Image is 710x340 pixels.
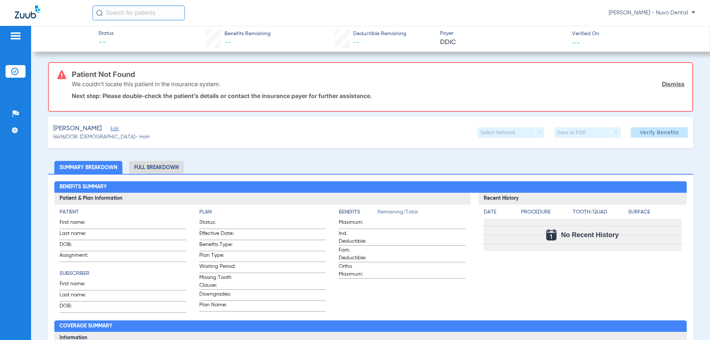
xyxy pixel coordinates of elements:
[98,30,114,37] span: Status
[72,80,220,88] p: We couldn’t locate this patient in the insurance system.
[572,30,698,38] span: Verified On
[111,126,117,133] span: Edit
[53,124,102,133] span: [PERSON_NAME]
[60,291,96,301] span: Last name:
[60,208,186,216] h4: Patient
[72,92,684,100] p: Next step: Please double-check the patient’s details or contact the insurance payer for further a...
[521,208,570,216] h4: Procedure
[484,208,515,216] h4: Date
[96,10,103,16] img: Search Icon
[53,133,150,141] span: (6416) DOB: [DEMOGRAPHIC_DATA] - HoH
[353,30,406,38] span: Deductible Remaining
[628,208,681,216] h4: Surface
[54,161,122,174] li: Summary Breakdown
[224,39,231,46] span: --
[662,80,684,88] a: Dismiss
[199,301,236,311] span: Plan Name:
[546,229,557,240] img: Calendar
[378,208,465,219] span: Remaining/Total
[60,280,96,290] span: First name:
[339,246,375,262] span: Fam. Deductible:
[199,241,236,251] span: Benefits Type:
[561,231,619,239] span: No Recent History
[479,193,687,205] h3: Recent History
[628,208,681,219] app-breakdown-title: Surface
[60,241,96,251] span: DOB:
[54,320,686,332] h2: Coverage Summary
[54,193,470,205] h3: Patient & Plan Information
[10,31,21,40] img: hamburger-icon
[15,6,40,18] img: Zuub Logo
[54,181,686,193] h2: Benefits Summary
[339,208,378,219] app-breakdown-title: Benefits
[609,9,695,17] span: [PERSON_NAME] - Nuvo Dental
[440,30,566,37] span: Payer
[60,302,96,312] span: DOB:
[199,219,236,229] span: Status:
[339,230,375,245] span: Ind. Deductible:
[673,304,710,340] iframe: Chat Widget
[640,129,679,135] span: Verify Benefits
[572,38,580,46] span: --
[199,274,236,289] span: Missing Tooth Clause:
[339,208,378,216] h4: Benefits
[60,219,96,229] span: First name:
[129,161,184,174] li: Full Breakdown
[224,30,271,38] span: Benefits Remaining
[199,252,236,262] span: Plan Type:
[60,252,96,262] span: Assignment:
[339,263,375,278] span: Ortho Maximum:
[60,230,96,240] span: Last name:
[484,208,515,219] app-breakdown-title: Date
[339,219,375,229] span: Maximum:
[521,208,570,219] app-breakdown-title: Procedure
[353,39,360,46] span: --
[199,208,326,216] h4: Plan
[573,208,626,216] h4: Tooth/Quad
[92,6,185,20] input: Search for patients
[573,208,626,219] app-breakdown-title: Tooth/Quad
[57,70,66,79] img: error-icon
[60,270,186,277] h4: Subscriber
[199,290,236,300] span: Downgrades:
[199,230,236,240] span: Effective Date:
[631,127,688,138] button: Verify Benefits
[440,38,566,47] span: DDIC
[98,38,114,48] span: --
[199,263,236,273] span: Waiting Period:
[72,71,684,78] h3: Patient Not Found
